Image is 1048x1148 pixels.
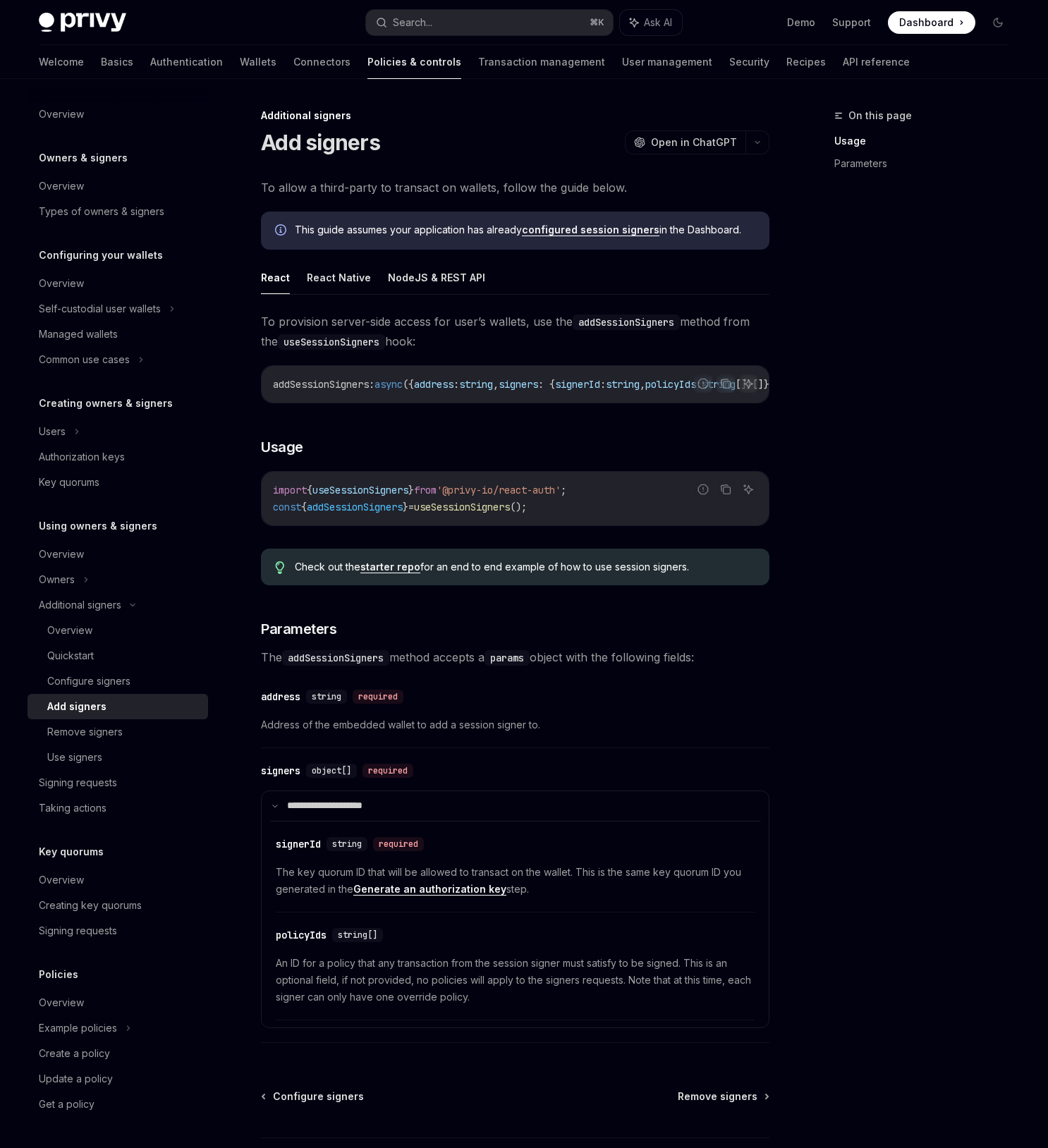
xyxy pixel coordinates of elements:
[28,271,208,296] a: Overview
[273,378,369,391] span: addSessionSigners
[28,795,208,821] a: Taking actions
[367,45,461,79] a: Policies & controls
[312,765,351,776] span: object[]
[694,374,712,393] button: Report incorrect code
[28,444,208,470] a: Authorization keys
[625,130,745,154] button: Open in ChatGPT
[39,518,157,535] h5: Using owners & signers
[261,437,303,457] span: Usage
[403,501,408,513] span: }
[28,173,208,199] a: Overview
[28,1066,208,1092] a: Update a policy
[28,542,208,567] a: Overview
[453,378,459,391] span: :
[374,378,403,391] span: async
[39,1070,113,1087] div: Update a policy
[261,690,300,704] div: address
[373,837,424,851] div: required
[28,322,208,347] a: Managed wallets
[276,864,755,898] span: The key quorum ID that will be allowed to transact on the wallet. This is the same key quorum ID ...
[282,650,389,666] code: addSessionSigners
[353,690,403,704] div: required
[276,955,755,1006] span: An ID for a policy that any transaction from the session signer must satisfy to be signed. This i...
[307,484,312,496] span: {
[301,501,307,513] span: {
[736,378,775,391] span: []}[]})
[261,716,769,733] span: Address of the embedded wallet to add a session signer to.
[338,929,377,941] span: string[]
[493,378,499,391] span: ,
[101,45,133,79] a: Basics
[278,334,385,350] code: useSessionSigners
[261,312,769,351] span: To provision server-side access for user’s wallets, use the method from the hook:
[276,837,321,851] div: signerId
[28,102,208,127] a: Overview
[47,647,94,664] div: Quickstart
[261,261,290,294] button: React
[28,990,208,1015] a: Overview
[261,764,300,778] div: signers
[39,247,163,264] h5: Configuring your wallets
[39,774,117,791] div: Signing requests
[606,378,640,391] span: string
[414,501,510,513] span: useSessionSigners
[28,893,208,918] a: Creating key quorums
[275,561,285,574] svg: Tip
[312,691,341,702] span: string
[39,203,164,220] div: Types of owners & signers
[312,484,408,496] span: useSessionSigners
[366,10,613,35] button: Search...⌘K
[369,378,374,391] span: :
[485,650,530,666] code: params
[28,199,208,224] a: Types of owners & signers
[39,326,118,343] div: Managed wallets
[39,448,125,465] div: Authorization keys
[522,224,659,236] a: configured session signers
[39,597,121,613] div: Additional signers
[240,45,276,79] a: Wallets
[39,800,106,817] div: Taking actions
[47,749,102,766] div: Use signers
[39,13,126,32] img: dark logo
[28,618,208,643] a: Overview
[786,45,826,79] a: Recipes
[28,643,208,668] a: Quickstart
[499,378,538,391] span: signers
[739,480,757,499] button: Ask AI
[408,484,414,496] span: }
[273,501,301,513] span: const
[28,745,208,770] a: Use signers
[717,480,735,499] button: Copy the contents from the code block
[273,484,307,496] span: import
[47,723,123,740] div: Remove signers
[408,501,414,513] span: =
[640,378,645,391] span: ,
[843,45,910,79] a: API reference
[478,45,605,79] a: Transaction management
[644,16,672,30] span: Ask AI
[360,561,420,573] a: starter repo
[414,484,437,496] span: from
[28,668,208,694] a: Configure signers
[39,1020,117,1037] div: Example policies
[39,275,84,292] div: Overview
[39,395,173,412] h5: Creating owners & signers
[39,843,104,860] h5: Key quorums
[787,16,815,30] a: Demo
[678,1089,768,1104] a: Remove signers
[555,378,600,391] span: signerId
[28,918,208,944] a: Signing requests
[561,484,566,496] span: ;
[262,1089,364,1104] a: Configure signers
[28,694,208,719] a: Add signers
[332,838,362,850] span: string
[28,719,208,745] a: Remove signers
[39,571,75,588] div: Owners
[834,152,1020,175] a: Parameters
[261,619,336,639] span: Parameters
[28,470,208,495] a: Key quorums
[261,647,769,667] span: The method accepts a object with the following fields:
[28,770,208,795] a: Signing requests
[28,867,208,893] a: Overview
[538,378,555,391] span: : {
